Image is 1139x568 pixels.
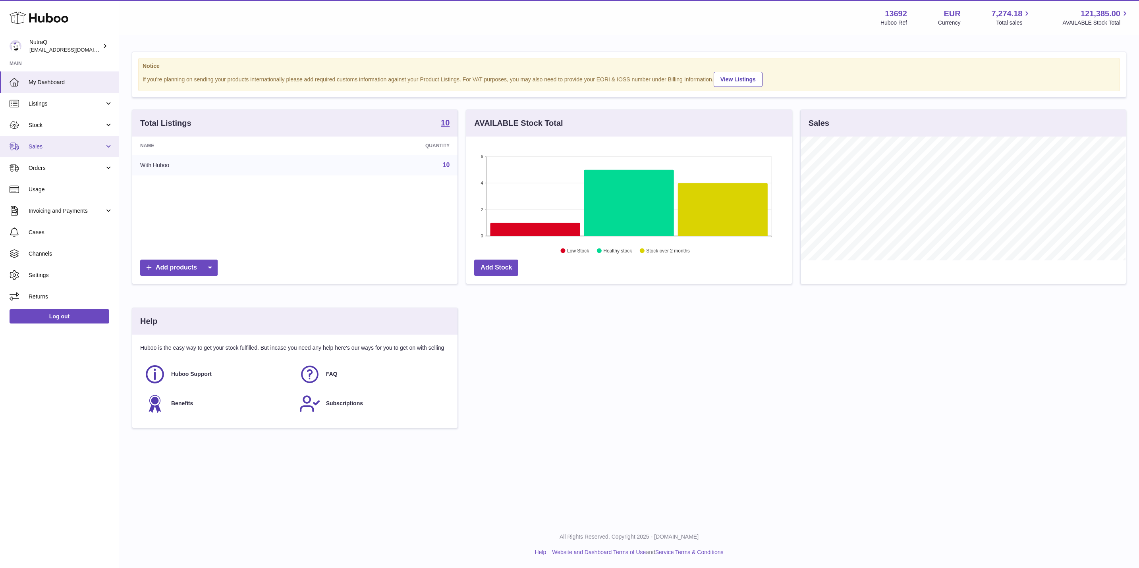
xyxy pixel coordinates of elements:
strong: 10 [441,119,450,127]
a: Log out [10,309,109,323]
a: Add products [140,260,218,276]
span: Listings [29,100,104,108]
div: Huboo Ref [880,19,907,27]
h3: Sales [809,118,829,129]
a: 10 [443,162,450,168]
span: FAQ [326,370,338,378]
h3: AVAILABLE Stock Total [474,118,563,129]
strong: Notice [143,62,1116,70]
span: 7,274.18 [992,8,1023,19]
div: NutraQ [29,39,101,54]
p: All Rights Reserved. Copyright 2025 - [DOMAIN_NAME] [125,533,1133,541]
th: Name [132,137,304,155]
a: Help [535,549,546,555]
span: Cases [29,229,113,236]
th: Quantity [304,137,458,155]
a: FAQ [299,364,446,385]
a: Service Terms & Conditions [655,549,724,555]
a: Huboo Support [144,364,291,385]
span: Channels [29,250,113,258]
a: Benefits [144,393,291,414]
span: Invoicing and Payments [29,207,104,215]
span: Huboo Support [171,370,212,378]
span: Returns [29,293,113,300]
text: 4 [481,181,483,185]
img: log@nutraq.com [10,40,21,52]
span: AVAILABLE Stock Total [1062,19,1129,27]
text: Low Stock [567,248,589,254]
a: View Listings [714,72,763,87]
h3: Total Listings [140,118,191,129]
span: Usage [29,186,113,193]
td: With Huboo [132,155,304,175]
span: 121,385.00 [1081,8,1120,19]
span: Subscriptions [326,400,363,407]
text: Stock over 2 months [647,248,690,254]
span: Total sales [996,19,1031,27]
li: and [549,549,723,556]
strong: EUR [944,8,960,19]
span: My Dashboard [29,79,113,86]
span: Orders [29,164,104,172]
span: Sales [29,143,104,150]
a: 10 [441,119,450,128]
span: Settings [29,271,113,279]
p: Huboo is the easy way to get your stock fulfilled. But incase you need any help here's our ways f... [140,344,450,352]
a: 121,385.00 AVAILABLE Stock Total [1062,8,1129,27]
text: 0 [481,233,483,238]
text: Healthy stock [604,248,633,254]
strong: 13692 [885,8,907,19]
a: 7,274.18 Total sales [992,8,1032,27]
text: 2 [481,207,483,212]
h3: Help [140,316,157,327]
a: Website and Dashboard Terms of Use [552,549,646,555]
span: [EMAIL_ADDRESS][DOMAIN_NAME] [29,46,117,53]
a: Subscriptions [299,393,446,414]
span: Stock [29,121,104,129]
div: If you're planning on sending your products internationally please add required customs informati... [143,71,1116,87]
a: Add Stock [474,260,518,276]
span: Benefits [171,400,193,407]
div: Currency [938,19,961,27]
text: 6 [481,154,483,159]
